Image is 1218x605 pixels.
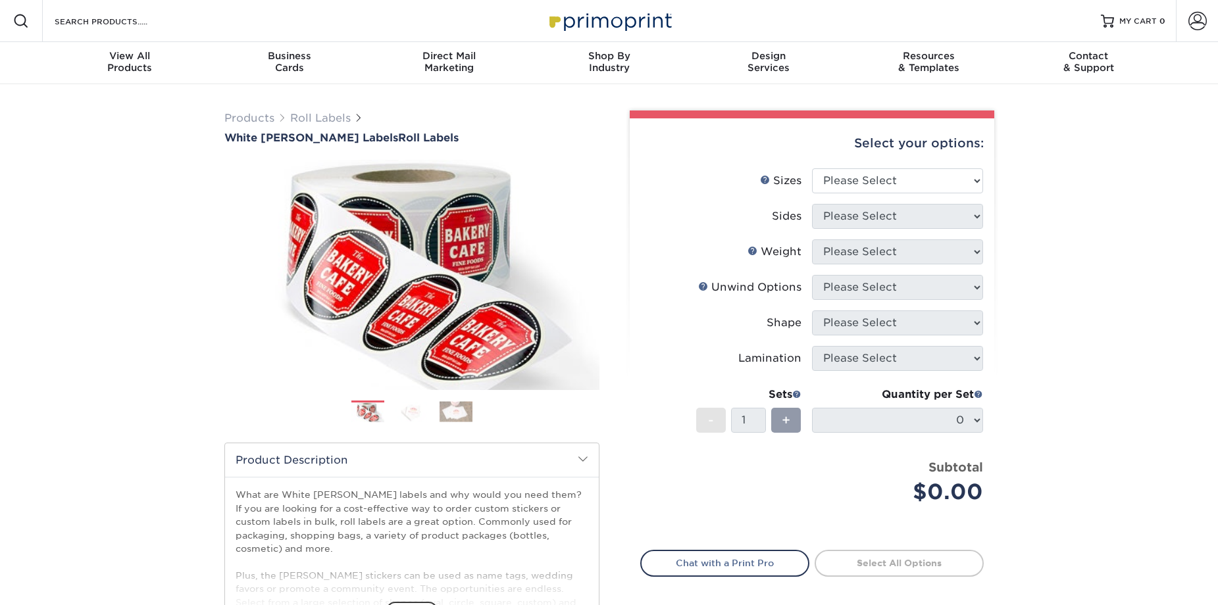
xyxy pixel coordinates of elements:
h2: Product Description [225,443,599,477]
span: MY CART [1119,16,1157,27]
span: - [708,410,714,430]
a: Roll Labels [290,112,351,124]
span: Design [689,50,849,62]
img: Roll Labels 02 [395,401,428,422]
a: White [PERSON_NAME] LabelsRoll Labels [224,132,599,144]
div: Quantity per Set [812,387,983,402]
strong: Subtotal [928,460,983,474]
a: View AllProducts [50,42,210,84]
div: & Support [1009,50,1169,74]
a: Products [224,112,274,124]
a: Shop ByIndustry [529,42,689,84]
div: Industry [529,50,689,74]
span: Contact [1009,50,1169,62]
img: Roll Labels 01 [351,401,384,424]
img: Primoprint [544,7,675,35]
span: Direct Mail [369,50,529,62]
div: Sizes [760,173,801,189]
span: Business [209,50,369,62]
div: Lamination [738,351,801,366]
span: White [PERSON_NAME] Labels [224,132,398,144]
div: Services [689,50,849,74]
div: & Templates [849,50,1009,74]
img: Roll Labels 03 [440,401,472,422]
a: Contact& Support [1009,42,1169,84]
div: Marketing [369,50,529,74]
span: Shop By [529,50,689,62]
span: View All [50,50,210,62]
div: Weight [748,244,801,260]
a: Select All Options [815,550,984,576]
div: $0.00 [822,476,983,508]
div: Shape [767,315,801,331]
div: Unwind Options [698,279,801,295]
div: Select your options: [640,118,984,168]
span: + [782,410,790,430]
a: DesignServices [689,42,849,84]
div: Sides [772,208,801,224]
span: Resources [849,50,1009,62]
img: White BOPP Labels 01 [224,145,599,404]
div: Cards [209,50,369,74]
a: Resources& Templates [849,42,1009,84]
a: BusinessCards [209,42,369,84]
h1: Roll Labels [224,132,599,144]
a: Direct MailMarketing [369,42,529,84]
span: 0 [1159,16,1165,26]
div: Products [50,50,210,74]
a: Chat with a Print Pro [640,550,809,576]
input: SEARCH PRODUCTS..... [53,13,182,29]
div: Sets [696,387,801,402]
